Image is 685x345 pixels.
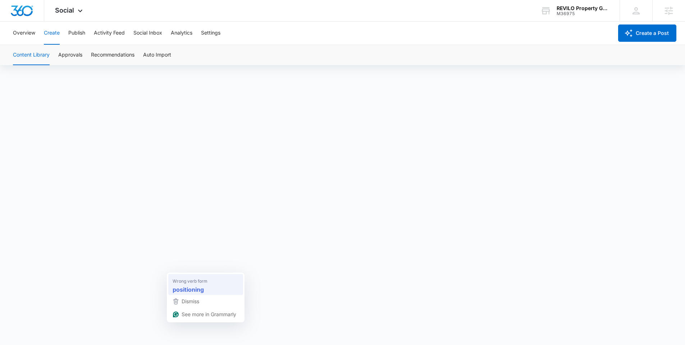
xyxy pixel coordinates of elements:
[91,45,134,65] button: Recommendations
[133,22,162,45] button: Social Inbox
[13,22,35,45] button: Overview
[143,45,171,65] button: Auto Import
[44,22,60,45] button: Create
[68,22,85,45] button: Publish
[557,5,609,11] div: account name
[13,45,50,65] button: Content Library
[94,22,125,45] button: Activity Feed
[557,11,609,16] div: account id
[618,24,676,42] button: Create a Post
[58,45,82,65] button: Approvals
[55,6,74,14] span: Social
[171,22,192,45] button: Analytics
[201,22,220,45] button: Settings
